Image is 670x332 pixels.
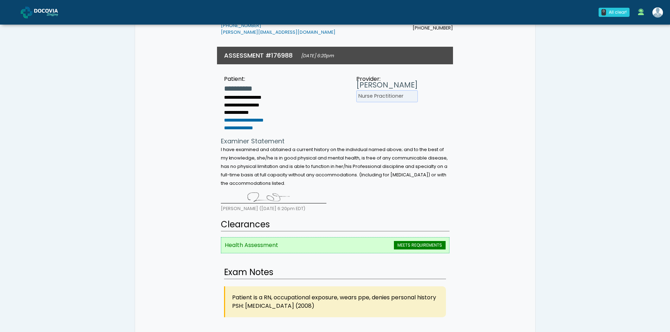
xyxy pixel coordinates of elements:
[221,237,449,253] li: Health Assessment
[224,286,446,317] div: Patient is a RN, occupational exposure, wears ppe, denies personal history PSH: [MEDICAL_DATA] (2...
[221,190,326,203] img: C7tQECBAgQIECAAAECBAgQIECAAAECBAgQIECAAIFNExBA2zRqFyJAgAABAgQIECAwM4HbJzkuya37VnB+kncnOTnJ55NcOLP...
[221,218,449,232] h2: Clearances
[221,206,305,211] small: [PERSON_NAME] ([DATE] 6:20pm EDT)
[224,51,293,60] h3: ASSESSMENT #176988
[221,22,261,28] a: [PHONE_NUMBER]
[609,9,627,15] div: All clear!
[532,81,670,332] iframe: LiveChat chat widget
[356,80,418,90] h3: [PERSON_NAME]
[301,53,334,59] small: [DATE] 6:20pm
[224,75,281,83] div: Patient:
[652,7,663,18] img: Shakerra Crippen
[221,137,449,145] h4: Examiner Statement
[594,5,634,20] a: 0 All clear!
[221,15,336,35] small: [PERSON_NAME][GEOGRAPHIC_DATA] Location
[394,241,446,249] span: MEETS REQUIREMENTS
[224,266,446,279] h2: Exam Notes
[34,9,69,16] img: Docovia
[21,1,69,24] a: Docovia
[356,75,418,83] div: Provider:
[21,7,32,18] img: Docovia
[356,90,418,102] li: Nurse Practitioner
[221,29,336,35] a: [PERSON_NAME][EMAIL_ADDRESS][DOMAIN_NAME]
[221,147,448,186] small: I have examined and obtained a current history on the individual named above; and to the best of ...
[601,9,606,15] div: 0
